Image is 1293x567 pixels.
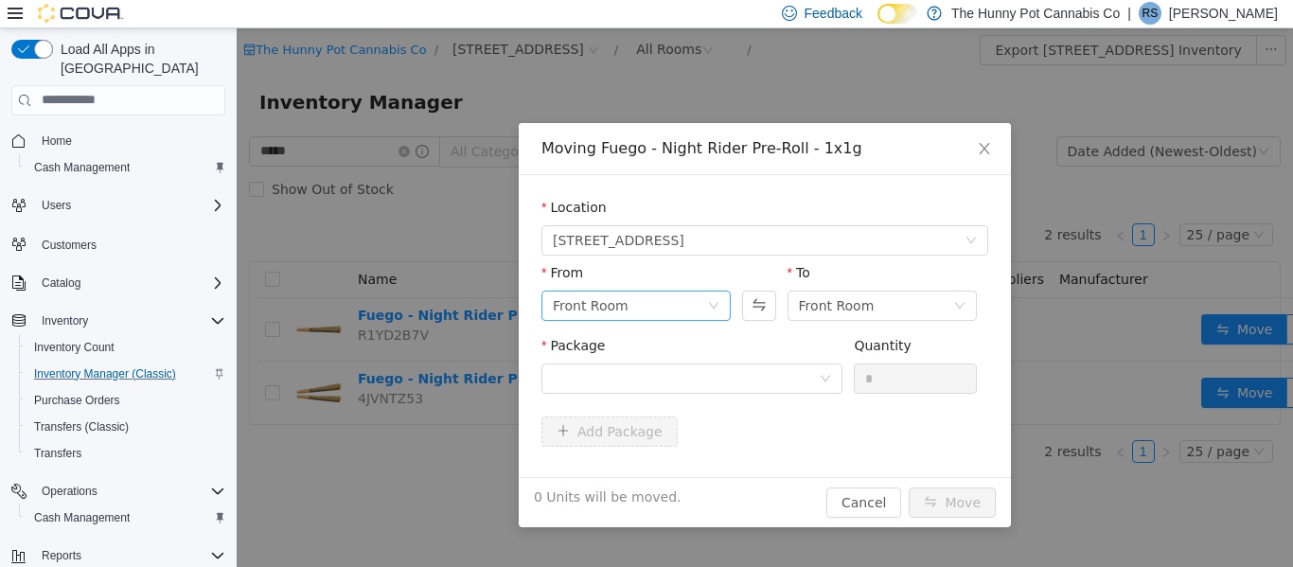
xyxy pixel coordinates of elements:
[305,310,368,325] label: Package
[34,446,81,461] span: Transfers
[34,310,96,332] button: Inventory
[34,366,176,381] span: Inventory Manager (Classic)
[617,310,675,325] label: Quantity
[27,363,184,385] a: Inventory Manager (Classic)
[19,154,233,181] button: Cash Management
[34,194,79,217] button: Users
[34,544,89,567] button: Reports
[34,480,225,503] span: Operations
[34,272,88,294] button: Catalog
[305,110,752,131] div: Moving Fuego - Night Rider Pre-Roll - 1x1g
[4,192,233,219] button: Users
[42,275,80,291] span: Catalog
[42,133,72,149] span: Home
[305,171,370,186] label: Location
[34,272,225,294] span: Catalog
[562,263,638,292] div: Front Room
[316,263,392,292] div: Front Room
[34,393,120,408] span: Purchase Orders
[27,156,225,179] span: Cash Management
[27,442,89,465] a: Transfers
[34,160,130,175] span: Cash Management
[34,340,115,355] span: Inventory Count
[27,389,128,412] a: Purchase Orders
[877,24,878,25] span: Dark Mode
[1169,2,1278,25] p: [PERSON_NAME]
[34,194,225,217] span: Users
[505,262,539,292] button: Swap
[27,506,225,529] span: Cash Management
[4,308,233,334] button: Inventory
[42,198,71,213] span: Users
[19,414,233,440] button: Transfers (Classic)
[4,127,233,154] button: Home
[4,270,233,296] button: Catalog
[27,416,225,438] span: Transfers (Classic)
[27,336,225,359] span: Inventory Count
[34,480,105,503] button: Operations
[297,459,445,479] span: 0 Units will be moved.
[42,238,97,253] span: Customers
[1127,2,1131,25] p: |
[740,113,755,128] i: icon: close
[42,484,97,499] span: Operations
[805,4,862,23] span: Feedback
[618,336,739,364] input: Quantity
[27,156,137,179] a: Cash Management
[42,313,88,328] span: Inventory
[38,4,123,23] img: Cova
[34,510,130,525] span: Cash Management
[4,230,233,257] button: Customers
[590,459,664,489] button: Cancel
[951,2,1120,25] p: The Hunny Pot Cannabis Co
[583,345,594,358] i: icon: down
[19,505,233,531] button: Cash Management
[27,506,137,529] a: Cash Management
[53,40,225,78] span: Load All Apps in [GEOGRAPHIC_DATA]
[34,234,104,257] a: Customers
[1142,2,1159,25] span: RS
[672,459,759,489] button: icon: swapMove
[717,272,729,285] i: icon: down
[316,198,448,226] span: 328 Speedvale Ave E
[471,272,483,285] i: icon: down
[1139,2,1161,25] div: Robin Snoek
[305,388,441,418] button: icon: plusAdd Package
[34,232,225,256] span: Customers
[27,336,122,359] a: Inventory Count
[27,416,136,438] a: Transfers (Classic)
[551,237,574,252] label: To
[19,361,233,387] button: Inventory Manager (Classic)
[34,130,80,152] a: Home
[19,440,233,467] button: Transfers
[27,389,225,412] span: Purchase Orders
[27,442,225,465] span: Transfers
[34,419,129,434] span: Transfers (Classic)
[34,129,225,152] span: Home
[42,548,81,563] span: Reports
[34,310,225,332] span: Inventory
[19,387,233,414] button: Purchase Orders
[27,363,225,385] span: Inventory Manager (Classic)
[877,4,917,24] input: Dark Mode
[4,478,233,505] button: Operations
[305,237,346,252] label: From
[721,95,774,148] button: Close
[19,334,233,361] button: Inventory Count
[34,544,225,567] span: Reports
[729,206,740,220] i: icon: down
